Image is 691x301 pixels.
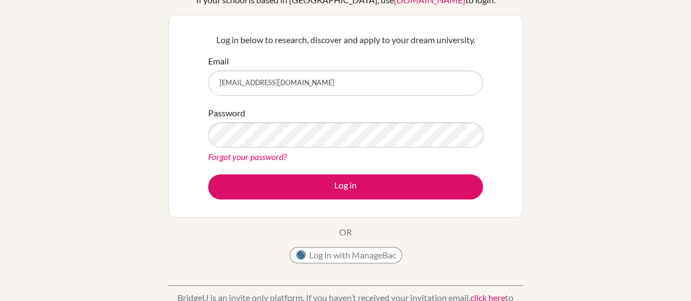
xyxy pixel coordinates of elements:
[290,247,402,263] button: Log in with ManageBac
[208,107,245,120] label: Password
[208,55,229,68] label: Email
[208,151,287,162] a: Forgot your password?
[339,226,352,239] p: OR
[208,33,483,46] p: Log in below to research, discover and apply to your dream university.
[208,174,483,199] button: Log in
